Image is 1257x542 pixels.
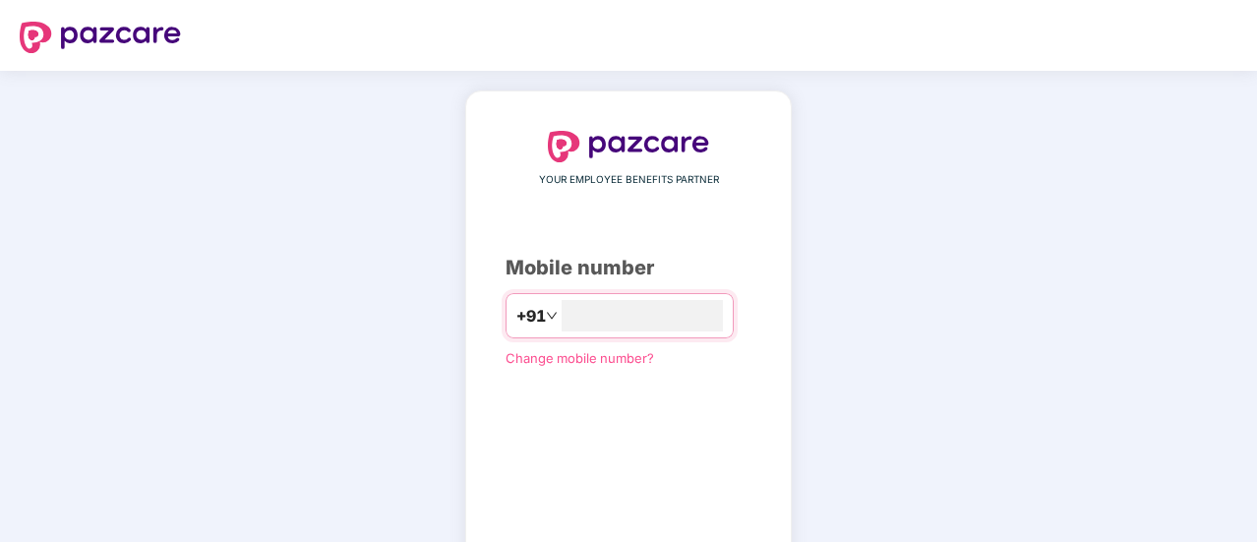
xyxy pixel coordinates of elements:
[546,310,558,322] span: down
[516,304,546,329] span: +91
[548,131,709,162] img: logo
[506,350,654,366] a: Change mobile number?
[539,172,719,188] span: YOUR EMPLOYEE BENEFITS PARTNER
[506,253,751,283] div: Mobile number
[20,22,181,53] img: logo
